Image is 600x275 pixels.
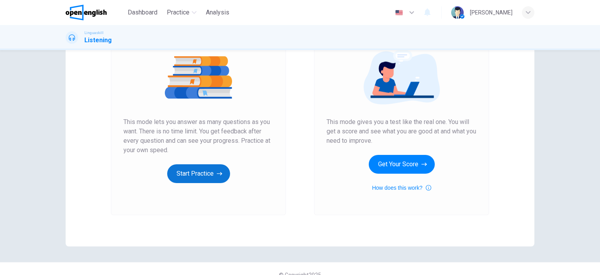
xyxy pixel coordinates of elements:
button: Start Practice [167,164,230,183]
img: en [394,10,404,16]
h1: Listening [84,36,112,45]
span: Practice [167,8,189,17]
span: Dashboard [128,8,157,17]
button: Dashboard [125,5,161,20]
button: Analysis [203,5,232,20]
button: Get Your Score [369,155,435,174]
span: This mode gives you a test like the real one. You will get a score and see what you are good at a... [327,117,477,146]
span: This mode lets you answer as many questions as you want. There is no time limit. You get feedback... [123,117,273,155]
div: [PERSON_NAME] [470,8,512,17]
a: OpenEnglish logo [66,5,125,20]
img: Profile picture [451,6,464,19]
span: Analysis [206,8,229,17]
span: Linguaskill [84,30,104,36]
img: OpenEnglish logo [66,5,107,20]
button: How does this work? [372,183,431,192]
button: Practice [164,5,200,20]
